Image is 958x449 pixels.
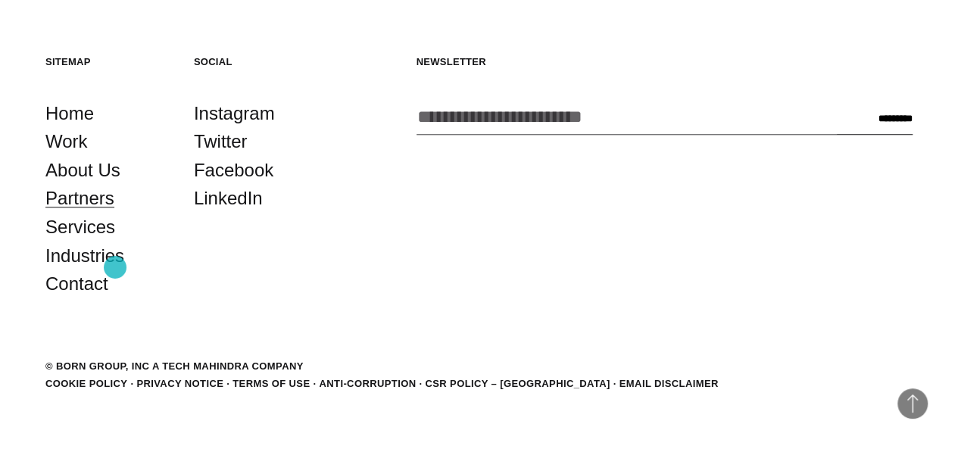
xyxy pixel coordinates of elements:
h5: Sitemap [45,55,171,68]
button: Back to Top [897,388,928,419]
h5: Newsletter [417,55,913,68]
a: Work [45,127,88,156]
div: © BORN GROUP, INC A Tech Mahindra Company [45,359,304,374]
a: Twitter [194,127,248,156]
a: Instagram [194,99,275,128]
a: Home [45,99,94,128]
a: Cookie Policy [45,378,127,389]
h5: Social [194,55,320,68]
a: CSR POLICY – [GEOGRAPHIC_DATA] [425,378,610,389]
a: Privacy Notice [136,378,223,389]
a: About Us [45,156,120,185]
a: Partners [45,184,114,213]
a: LinkedIn [194,184,263,213]
a: Email Disclaimer [619,378,719,389]
a: Anti-Corruption [319,378,416,389]
a: Facebook [194,156,273,185]
a: Services [45,213,115,242]
a: Contact [45,270,108,298]
a: Industries [45,242,124,270]
a: Terms of Use [232,378,310,389]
